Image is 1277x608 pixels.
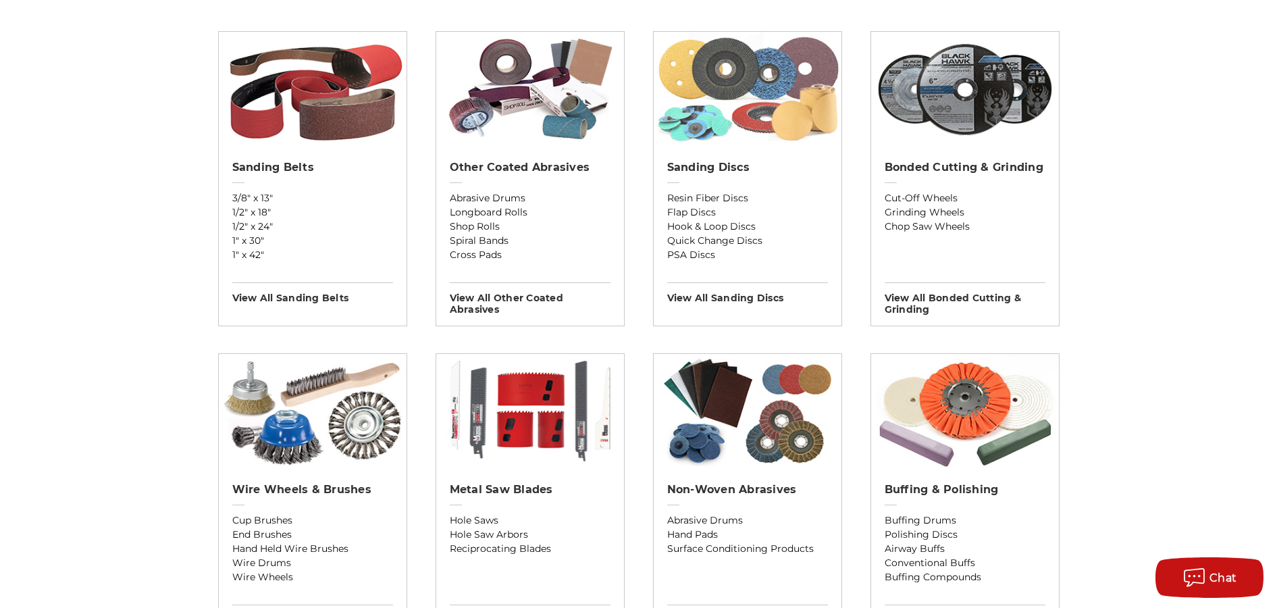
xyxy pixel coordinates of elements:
a: Hand Held Wire Brushes [232,542,393,556]
a: 3/8" x 13" [232,191,393,205]
h2: Buffing & Polishing [885,483,1045,497]
h3: View All other coated abrasives [450,282,610,315]
a: Spiral Bands [450,234,610,248]
a: Buffing Compounds [885,570,1045,584]
a: Longboard Rolls [450,205,610,220]
h2: Bonded Cutting & Grinding [885,161,1045,174]
h2: Non-woven Abrasives [667,483,828,497]
img: Wire Wheels & Brushes [219,354,407,469]
a: Hand Pads [667,528,828,542]
a: Quick Change Discs [667,234,828,248]
img: Metal Saw Blades [436,354,624,469]
a: Buffing Drums [885,513,1045,528]
a: Cross Pads [450,248,610,262]
a: Airway Buffs [885,542,1045,556]
h2: Sanding Belts [232,161,393,174]
button: Chat [1155,557,1263,598]
a: PSA Discs [667,248,828,262]
img: Non-woven Abrasives [654,354,841,469]
h2: Other Coated Abrasives [450,161,610,174]
a: End Brushes [232,528,393,542]
a: Polishing Discs [885,528,1045,542]
h3: View All sanding discs [667,282,828,304]
a: Reciprocating Blades [450,542,610,556]
a: 1" x 42" [232,248,393,262]
img: Sanding Belts [219,32,407,147]
a: Surface Conditioning Products [667,542,828,556]
a: Hole Saw Arbors [450,528,610,542]
a: 1" x 30" [232,234,393,248]
a: Hole Saws [450,513,610,528]
img: Buffing & Polishing [871,354,1059,469]
a: 1/2" x 18" [232,205,393,220]
a: 1/2" x 24" [232,220,393,234]
img: Other Coated Abrasives [436,32,624,147]
a: Hook & Loop Discs [667,220,828,234]
a: Abrasive Drums [450,191,610,205]
a: Conventional Buffs [885,556,1045,570]
a: Abrasive Drums [667,513,828,528]
a: Wire Drums [232,556,393,570]
h3: View All bonded cutting & grinding [885,282,1045,315]
a: Flap Discs [667,205,828,220]
img: Bonded Cutting & Grinding [871,32,1059,147]
span: Chat [1209,572,1237,584]
a: Chop Saw Wheels [885,220,1045,234]
a: Cut-Off Wheels [885,191,1045,205]
h2: Sanding Discs [667,161,828,174]
h2: Wire Wheels & Brushes [232,483,393,497]
h2: Metal Saw Blades [450,483,610,497]
a: Wire Wheels [232,570,393,584]
img: Sanding Discs [654,32,841,147]
h3: View All sanding belts [232,282,393,304]
a: Grinding Wheels [885,205,1045,220]
a: Cup Brushes [232,513,393,528]
a: Shop Rolls [450,220,610,234]
a: Resin Fiber Discs [667,191,828,205]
